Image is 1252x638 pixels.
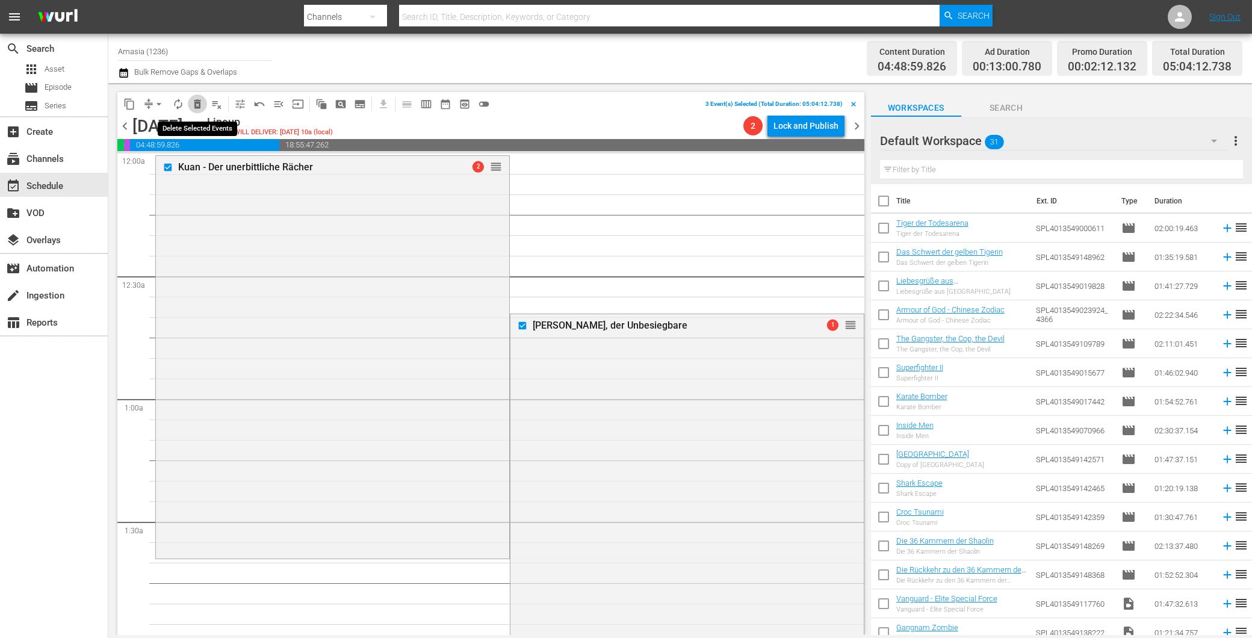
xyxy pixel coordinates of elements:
span: subtitles_outlined [354,98,366,110]
div: Vanguard - Elite Special Force [896,605,997,613]
a: Inside Men [896,421,934,430]
svg: Add to Schedule [1221,250,1234,264]
div: [DATE] [132,116,183,136]
div: BACKUP WILL DELIVER: [DATE] 10a (local) [207,129,333,137]
span: Episode [45,81,72,93]
td: 01:47:37.151 [1150,445,1216,474]
span: content_copy [123,98,135,110]
span: Search [961,101,1052,116]
span: 04:48:59.826 [878,60,946,74]
div: Total Duration [1163,43,1232,60]
div: Superfighter II [896,374,943,382]
span: reorder [1234,480,1248,495]
td: 02:30:37.154 [1150,416,1216,445]
span: 04:48:59.826 [130,139,279,151]
td: 01:54:52.761 [1150,387,1216,416]
a: Die Rückkehr zu den 36 Kammern der Shaolin [896,565,1026,583]
span: Episode [1121,250,1136,264]
td: 01:20:19.138 [1150,474,1216,503]
span: reorder [1234,451,1248,466]
svg: Add to Schedule [1221,510,1234,524]
span: Episode [1121,394,1136,409]
span: 18:55:47.262 [279,139,864,151]
span: reorder [1234,220,1248,235]
svg: Add to Schedule [1221,482,1234,495]
svg: Add to Schedule [1221,279,1234,293]
button: reorder [844,318,857,330]
div: Promo Duration [1068,43,1136,60]
button: more_vert [1229,126,1243,155]
td: SPL4013549109789 [1031,329,1117,358]
span: 00:13:00.780 [117,139,124,151]
td: SPL4013549148962 [1031,243,1117,271]
span: 31 [985,129,1004,155]
span: input [292,98,304,110]
div: Lock and Publish [773,115,838,137]
a: Tiger der Todesarena [896,218,968,228]
span: Reports [6,315,20,330]
span: reorder [1234,278,1248,293]
td: SPL4013549142359 [1031,503,1117,531]
span: reorder [1234,365,1248,379]
span: 24 hours Lineup View is OFF [474,94,494,114]
span: Asset [45,63,64,75]
td: 01:46:02.940 [1150,358,1216,387]
span: reorder [1234,394,1248,408]
span: Update Metadata from Key Asset [288,94,308,114]
span: Episode [1121,539,1136,553]
span: reorder [1234,596,1248,610]
td: 01:41:27.729 [1150,271,1216,300]
span: reorder [490,160,502,173]
span: date_range_outlined [439,98,451,110]
span: event_available [6,179,20,193]
span: reorder [1234,538,1248,553]
svg: Add to Schedule [1221,366,1234,379]
span: 2 [743,121,763,131]
span: Episode [1121,365,1136,380]
span: 3 Event(s) Selected (Total Duration: 05:04:12.738) [705,101,843,107]
div: Content Duration [878,43,946,60]
span: 00:02:12.132 [124,139,130,151]
span: 2 [473,161,484,172]
div: Das Schwert der gelben Tigerin [896,259,1003,267]
span: 05:04:12.738 [1163,60,1232,74]
svg: Add to Schedule [1221,337,1234,350]
td: SPL4013549000611 [1031,214,1117,243]
th: Duration [1147,184,1219,218]
td: 02:00:19.463 [1150,214,1216,243]
span: Overlays [6,233,20,247]
div: Liebesgrüße aus [GEOGRAPHIC_DATA] [896,288,1026,296]
span: reorder [1234,509,1248,524]
a: Vanguard - Elite Special Force [896,594,997,603]
svg: Add to Schedule [1221,424,1234,437]
span: Week Calendar View [417,94,436,114]
span: Asset [24,62,39,76]
span: Episode [1121,568,1136,582]
span: Workspaces [871,101,961,116]
td: 02:11:01.451 [1150,329,1216,358]
span: Series [45,100,66,112]
div: Ad Duration [973,43,1041,60]
td: SPL4013549019828 [1031,271,1117,300]
span: compress [143,98,155,110]
span: Episode [1121,336,1136,351]
a: Liebesgrüße aus [GEOGRAPHIC_DATA] [896,276,969,294]
button: Search [940,5,993,26]
div: The Gangster, the Cop, the Devil [896,345,1005,353]
th: Type [1114,184,1147,218]
span: Episode [1121,279,1136,293]
td: SPL4013549070966 [1031,416,1117,445]
span: undo_outined [253,98,265,110]
svg: Add to Schedule [1221,395,1234,408]
button: clear [843,93,864,115]
a: Karate Bomber [896,392,947,401]
span: reorder [844,318,857,332]
div: Croc Tsunami [896,519,944,527]
span: reorder [1234,307,1248,321]
button: reorder [490,160,502,172]
div: Karate Bomber [896,403,947,411]
span: Automation [6,261,20,276]
span: Remove Gaps & Overlaps [139,94,169,114]
div: [PERSON_NAME], der Unbesiegbare [533,320,801,331]
a: Gangnam Zombie [896,623,958,632]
